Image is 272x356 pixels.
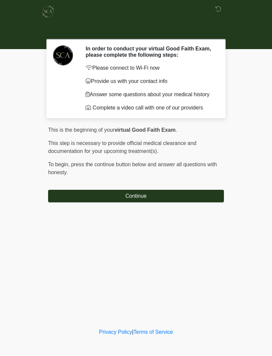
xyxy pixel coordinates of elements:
a: Privacy Policy [99,329,132,335]
p: Please connect to Wi-Fi now [86,64,214,72]
img: Agent Avatar [53,45,73,65]
strong: virtual Good Faith Exam [114,127,175,133]
h1: ‎ ‎ [43,24,229,36]
a: | [132,329,133,335]
span: This step is necessary to provide official medical clearance and documentation for your upcoming ... [48,140,196,154]
span: press the continue button below and answer all questions with honesty. [48,162,217,175]
span: . [175,127,177,133]
img: Skinchic Dallas Logo [41,5,55,18]
button: Continue [48,190,224,202]
p: Answer some questions about your medical history [86,91,214,99]
h2: In order to conduct your virtual Good Faith Exam, please complete the following steps: [86,45,214,58]
p: Provide us with your contact info [86,77,214,85]
span: This is the beginning of your [48,127,114,133]
span: To begin, [48,162,71,167]
a: Terms of Service [133,329,173,335]
li: Complete a video call with one of our providers [86,104,214,112]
